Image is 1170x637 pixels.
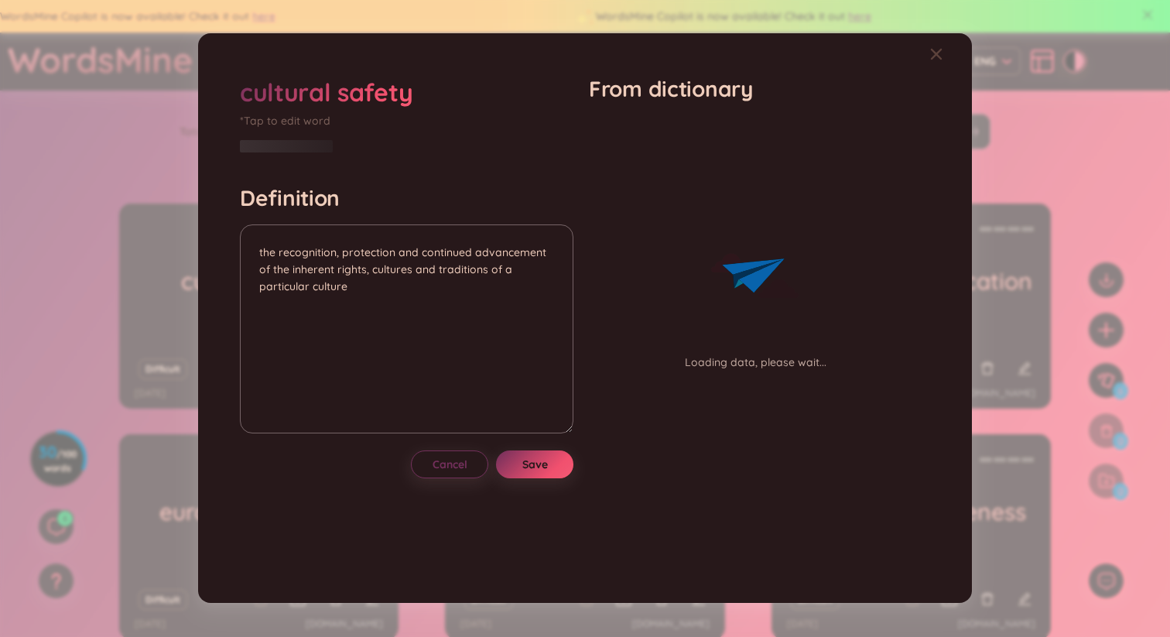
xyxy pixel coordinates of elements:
[240,184,573,212] h4: Definition
[240,112,573,129] div: *Tap to edit word
[589,75,922,103] h1: From dictionary
[522,457,548,472] span: Save
[930,33,972,75] button: Close
[433,457,467,472] span: Cancel
[685,354,826,371] div: Loading data, please wait...
[240,224,573,433] textarea: the recognition, protection and continued advancement of the inherent rights, cultures and tradit...
[240,75,412,109] div: cultural safety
